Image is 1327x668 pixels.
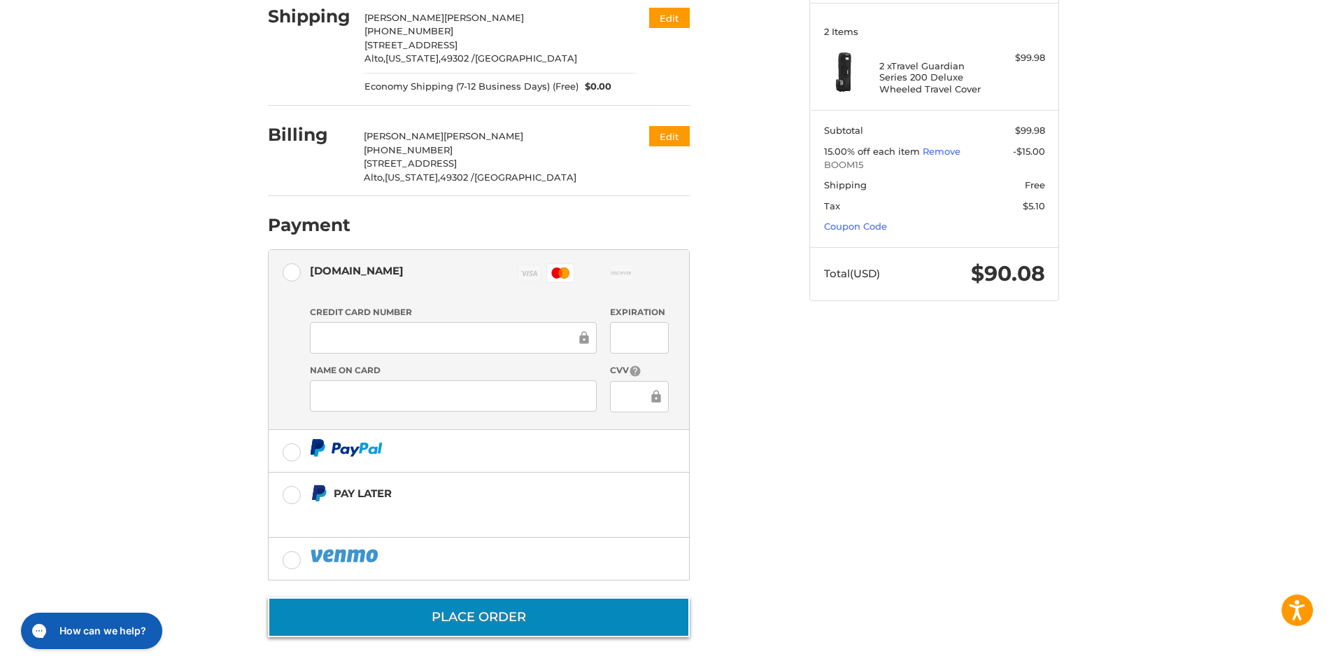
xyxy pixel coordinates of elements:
span: Tax [824,200,840,211]
span: $5.10 [1023,200,1045,211]
span: [PERSON_NAME] [444,12,524,23]
span: Economy Shipping (7-12 Business Days) (Free) [364,80,579,94]
h2: Shipping [268,6,350,27]
a: Remove [923,146,960,157]
img: PayPal icon [310,439,383,457]
label: CVV [610,364,668,377]
img: Pay Later icon [310,485,327,502]
span: $99.98 [1015,125,1045,136]
button: Edit [649,126,690,146]
div: $99.98 [990,51,1045,65]
iframe: Gorgias live chat messenger [14,608,166,654]
div: Pay Later [334,482,602,505]
span: 49302 / [441,53,475,64]
span: [PERSON_NAME] [364,130,443,141]
h4: 2 x Travel Guardian Series 200 Deluxe Wheeled Travel Cover [879,60,986,95]
span: [STREET_ADDRESS] [364,39,457,50]
span: [PHONE_NUMBER] [364,144,453,155]
span: 49302 / [440,172,474,183]
h2: Billing [268,124,350,146]
span: [GEOGRAPHIC_DATA] [474,172,576,183]
h3: 2 Items [824,26,1045,37]
span: Shipping [824,179,867,190]
span: [STREET_ADDRESS] [364,158,457,169]
span: Alto, [364,172,385,183]
h2: Payment [268,214,350,236]
span: -$15.00 [1013,146,1045,157]
img: PayPal icon [310,547,381,564]
label: Credit Card Number [310,306,597,319]
span: $0.00 [579,80,612,94]
span: [US_STATE], [385,53,441,64]
span: Free [1025,179,1045,190]
span: Alto, [364,53,385,64]
span: $90.08 [971,260,1045,286]
span: [PERSON_NAME] [364,12,444,23]
span: [PHONE_NUMBER] [364,25,453,36]
button: Place Order [268,597,690,637]
label: Expiration [610,306,668,319]
span: [PERSON_NAME] [443,130,523,141]
a: Coupon Code [824,221,887,232]
span: [GEOGRAPHIC_DATA] [475,53,577,64]
label: Name on Card [310,364,597,377]
button: Edit [649,8,690,28]
span: Subtotal [824,125,863,136]
span: 15.00% off each item [824,146,923,157]
iframe: PayPal Message 1 [310,508,602,520]
span: BOOM15 [824,158,1045,172]
div: [DOMAIN_NAME] [310,259,404,282]
span: Total (USD) [824,267,880,280]
span: [US_STATE], [385,172,440,183]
